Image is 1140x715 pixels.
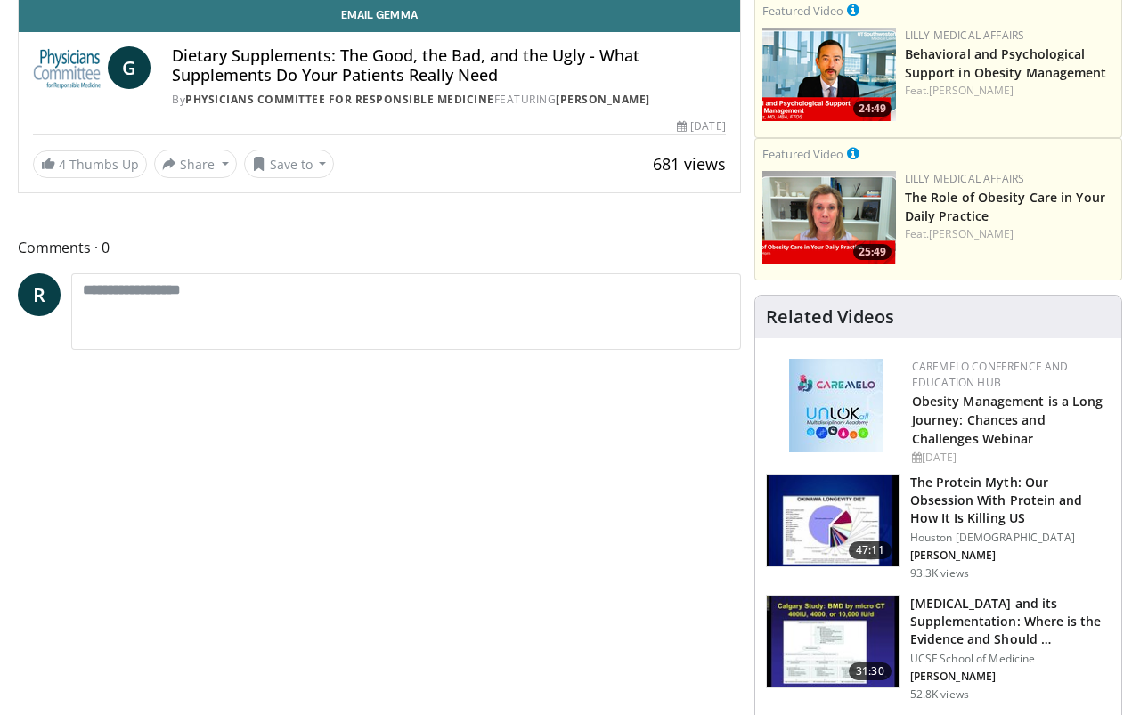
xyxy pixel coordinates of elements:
[154,150,237,178] button: Share
[929,226,1014,241] a: [PERSON_NAME]
[766,306,894,328] h4: Related Videos
[910,566,969,581] p: 93.3K views
[905,189,1105,224] a: The Role of Obesity Care in Your Daily Practice
[172,92,725,108] div: By FEATURING
[556,92,650,107] a: [PERSON_NAME]
[653,153,726,175] span: 681 views
[853,244,892,260] span: 25:49
[108,46,151,89] a: G
[910,548,1111,563] p: [PERSON_NAME]
[18,273,61,316] a: R
[762,171,896,264] a: 25:49
[18,236,741,259] span: Comments 0
[912,450,1107,466] div: [DATE]
[905,83,1114,99] div: Feat.
[910,474,1111,527] h3: The Protein Myth: Our Obsession With Protein and How It Is Killing US
[905,45,1107,81] a: Behavioral and Psychological Support in Obesity Management
[849,541,892,559] span: 47:11
[929,83,1014,98] a: [PERSON_NAME]
[33,150,147,178] a: 4 Thumbs Up
[912,393,1103,447] a: Obesity Management is a Long Journey: Chances and Challenges Webinar
[905,171,1025,186] a: Lilly Medical Affairs
[905,28,1025,43] a: Lilly Medical Affairs
[762,28,896,121] img: ba3304f6-7838-4e41-9c0f-2e31ebde6754.png.150x105_q85_crop-smart_upscale.png
[910,687,969,702] p: 52.8K views
[912,359,1069,390] a: CaReMeLO Conference and Education Hub
[910,531,1111,545] p: Houston [DEMOGRAPHIC_DATA]
[762,28,896,121] a: 24:49
[767,475,899,567] img: b7b8b05e-5021-418b-a89a-60a270e7cf82.150x105_q85_crop-smart_upscale.jpg
[172,46,725,85] h4: Dietary Supplements: The Good, the Bad, and the Ugly - What Supplements Do Your Patients Really Need
[853,101,892,117] span: 24:49
[762,146,843,162] small: Featured Video
[910,595,1111,648] h3: [MEDICAL_DATA] and its Supplementation: Where is the Evidence and Should …
[33,46,101,89] img: Physicians Committee for Responsible Medicine
[789,359,883,452] img: 45df64a9-a6de-482c-8a90-ada250f7980c.png.150x105_q85_autocrop_double_scale_upscale_version-0.2.jpg
[59,156,66,173] span: 4
[766,474,1111,581] a: 47:11 The Protein Myth: Our Obsession With Protein and How It Is Killing US Houston [DEMOGRAPHIC_...
[766,595,1111,702] a: 31:30 [MEDICAL_DATA] and its Supplementation: Where is the Evidence and Should … UCSF School of M...
[762,171,896,264] img: e1208b6b-349f-4914-9dd7-f97803bdbf1d.png.150x105_q85_crop-smart_upscale.png
[244,150,335,178] button: Save to
[910,670,1111,684] p: [PERSON_NAME]
[767,596,899,688] img: 4bb25b40-905e-443e-8e37-83f056f6e86e.150x105_q85_crop-smart_upscale.jpg
[905,226,1114,242] div: Feat.
[910,652,1111,666] p: UCSF School of Medicine
[849,662,892,680] span: 31:30
[677,118,725,134] div: [DATE]
[762,3,843,19] small: Featured Video
[185,92,494,107] a: Physicians Committee for Responsible Medicine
